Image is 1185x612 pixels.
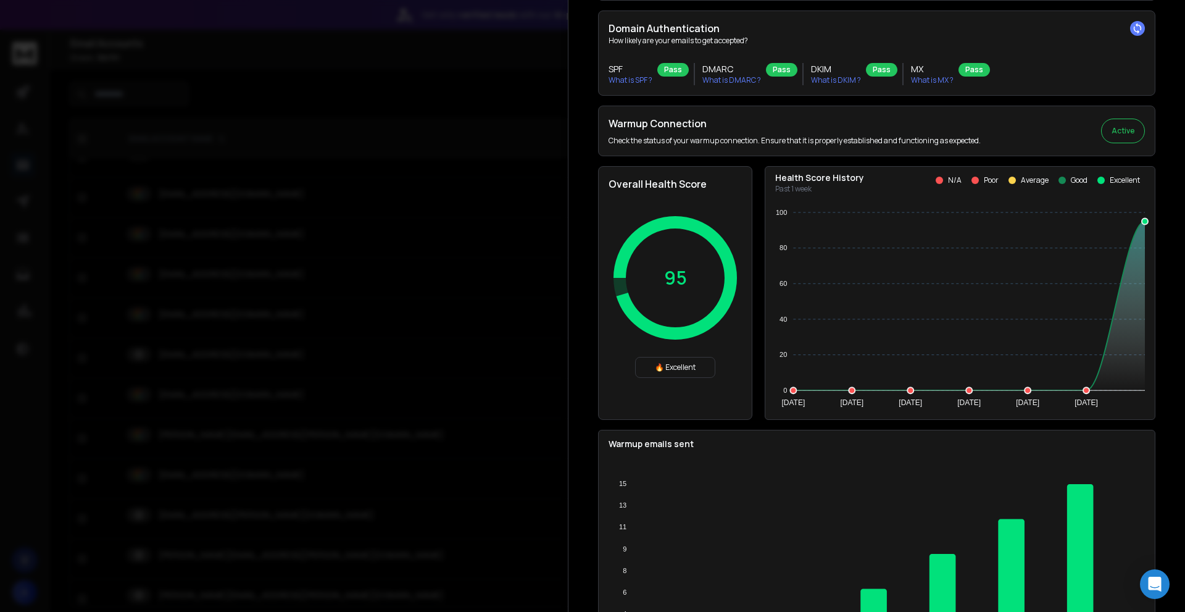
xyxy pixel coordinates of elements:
[1101,119,1145,143] button: Active
[619,501,626,509] tspan: 13
[609,116,981,131] h2: Warmup Connection
[623,567,626,574] tspan: 8
[911,75,954,85] p: What is MX ?
[1110,175,1140,185] p: Excellent
[664,267,687,289] p: 95
[619,523,626,530] tspan: 11
[780,351,787,358] tspan: 20
[811,63,861,75] h3: DKIM
[958,63,990,77] div: Pass
[702,75,761,85] p: What is DMARC ?
[619,480,626,487] tspan: 15
[780,316,787,323] tspan: 40
[702,63,761,75] h3: DMARC
[609,136,981,146] p: Check the status of your warmup connection. Ensure that it is properly established and functionin...
[780,280,787,287] tspan: 60
[609,21,1145,36] h2: Domain Authentication
[984,175,999,185] p: Poor
[609,438,1145,450] p: Warmup emails sent
[1071,175,1087,185] p: Good
[623,589,626,596] tspan: 6
[948,175,962,185] p: N/A
[1016,398,1039,407] tspan: [DATE]
[780,244,787,251] tspan: 80
[609,36,1145,46] p: How likely are your emails to get accepted?
[766,63,797,77] div: Pass
[657,63,689,77] div: Pass
[783,387,787,394] tspan: 0
[775,172,864,184] p: Health Score History
[635,357,715,378] div: 🔥 Excellent
[866,63,897,77] div: Pass
[957,398,981,407] tspan: [DATE]
[1021,175,1049,185] p: Average
[609,177,742,191] h2: Overall Health Score
[840,398,863,407] tspan: [DATE]
[776,209,787,216] tspan: 100
[811,75,861,85] p: What is DKIM ?
[781,398,805,407] tspan: [DATE]
[609,75,652,85] p: What is SPF ?
[1140,569,1170,599] div: Open Intercom Messenger
[775,184,864,194] p: Past 1 week
[911,63,954,75] h3: MX
[609,63,652,75] h3: SPF
[623,545,626,553] tspan: 9
[1075,398,1098,407] tspan: [DATE]
[899,398,922,407] tspan: [DATE]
